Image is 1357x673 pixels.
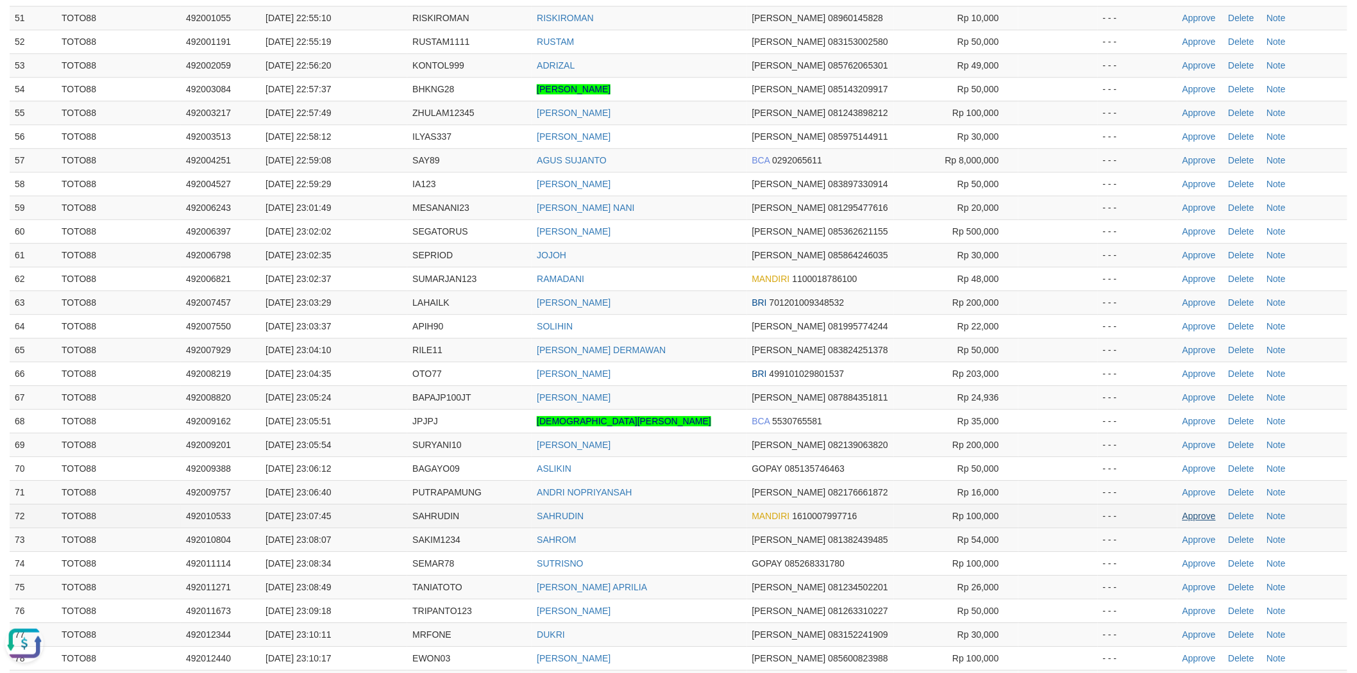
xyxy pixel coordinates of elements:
[265,416,331,426] span: [DATE] 23:05:51
[1267,108,1286,118] a: Note
[1267,155,1286,165] a: Note
[186,392,231,403] span: 492008820
[1183,511,1216,521] a: Approve
[1267,226,1286,237] a: Note
[1183,463,1216,474] a: Approve
[56,385,181,409] td: TOTO88
[957,179,999,189] span: Rp 50,000
[752,321,826,331] span: [PERSON_NAME]
[265,440,331,450] span: [DATE] 23:05:54
[10,290,56,314] td: 63
[1267,250,1286,260] a: Note
[537,274,584,284] a: RAMADANI
[537,203,634,213] a: [PERSON_NAME] NANI
[829,37,888,47] span: Copy 083153002580 to clipboard
[1267,321,1286,331] a: Note
[265,226,331,237] span: [DATE] 23:02:02
[537,13,594,23] a: RISKIROMAN
[1183,440,1216,450] a: Approve
[1183,487,1216,497] a: Approve
[186,37,231,47] span: 492001191
[1183,606,1216,616] a: Approve
[537,606,611,616] a: [PERSON_NAME]
[1098,124,1177,148] td: - - -
[829,179,888,189] span: Copy 083897330914 to clipboard
[1267,179,1286,189] a: Note
[1098,385,1177,409] td: - - -
[56,195,181,219] td: TOTO88
[957,416,999,426] span: Rp 35,000
[10,101,56,124] td: 55
[1098,361,1177,385] td: - - -
[1267,392,1286,403] a: Note
[537,629,565,640] a: DUKRI
[1098,172,1177,195] td: - - -
[1228,440,1254,450] a: Delete
[186,226,231,237] span: 492006397
[752,203,826,213] span: [PERSON_NAME]
[537,321,573,331] a: SOLIHIN
[1183,155,1216,165] a: Approve
[1098,195,1177,219] td: - - -
[412,203,469,213] span: MESANANI23
[829,131,888,142] span: Copy 085975144911 to clipboard
[1228,392,1254,403] a: Delete
[1183,131,1216,142] a: Approve
[829,108,888,118] span: Copy 081243898212 to clipboard
[537,369,611,379] a: [PERSON_NAME]
[1267,463,1286,474] a: Note
[186,369,231,379] span: 492008219
[10,385,56,409] td: 67
[412,37,469,47] span: RUSTAM1111
[186,108,231,118] span: 492003217
[1183,203,1216,213] a: Approve
[1267,487,1286,497] a: Note
[957,13,999,23] span: Rp 10,000
[1098,219,1177,243] td: - - -
[10,361,56,385] td: 66
[1183,416,1216,426] a: Approve
[1267,582,1286,592] a: Note
[829,392,888,403] span: Copy 087884351811 to clipboard
[1267,60,1286,71] a: Note
[10,148,56,172] td: 57
[265,84,331,94] span: [DATE] 22:57:37
[537,345,666,355] a: [PERSON_NAME] DERMAWAN
[186,179,231,189] span: 492004527
[1267,369,1286,379] a: Note
[1228,203,1254,213] a: Delete
[1228,606,1254,616] a: Delete
[1228,511,1254,521] a: Delete
[752,84,826,94] span: [PERSON_NAME]
[412,179,436,189] span: IA123
[186,416,231,426] span: 492009162
[957,60,999,71] span: Rp 49,000
[265,250,331,260] span: [DATE] 23:02:35
[1098,148,1177,172] td: - - -
[186,297,231,308] span: 492007457
[412,392,471,403] span: BAPAJP100JT
[1228,274,1254,284] a: Delete
[1228,535,1254,545] a: Delete
[957,203,999,213] span: Rp 20,000
[1098,6,1177,29] td: - - -
[412,155,440,165] span: SAY89
[957,37,999,47] span: Rp 50,000
[10,172,56,195] td: 58
[10,53,56,77] td: 53
[829,321,888,331] span: Copy 081995774244 to clipboard
[412,250,453,260] span: SEPRIOD
[1267,345,1286,355] a: Note
[752,440,826,450] span: [PERSON_NAME]
[752,297,767,308] span: BRI
[265,487,331,497] span: [DATE] 23:06:40
[1183,84,1216,94] a: Approve
[1267,653,1286,663] a: Note
[56,148,181,172] td: TOTO88
[1183,653,1216,663] a: Approve
[957,392,999,403] span: Rp 24,936
[1183,558,1216,569] a: Approve
[1183,535,1216,545] a: Approve
[537,392,611,403] a: [PERSON_NAME]
[56,338,181,361] td: TOTO88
